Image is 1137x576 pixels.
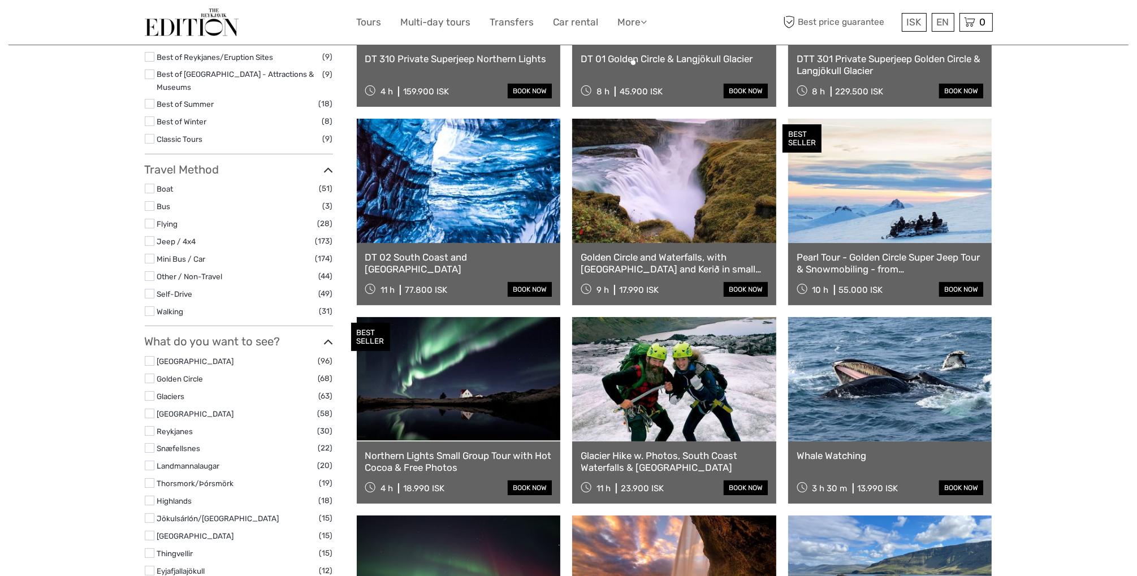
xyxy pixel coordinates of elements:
span: 0 [978,16,988,28]
span: 8 h [812,86,825,97]
button: Open LiveChat chat widget [130,18,144,31]
span: 11 h [596,483,611,493]
a: Walking [157,307,184,316]
a: Transfers [490,14,534,31]
p: We're away right now. Please check back later! [16,20,128,29]
a: book now [724,480,768,495]
span: (49) [319,287,333,300]
a: Eyjafjallajökull [157,566,205,575]
h3: Travel Method [145,163,333,176]
a: DTT 301 Private Superjeep Golden Circle & Langjökull Glacier [797,53,984,76]
a: book now [508,84,552,98]
a: Other / Non-Travel [157,272,223,281]
span: 8 h [596,86,609,97]
div: 17.990 ISK [619,285,659,295]
a: Whale Watching [797,450,984,461]
a: DT 01 Golden Circle & Langjökull Glacier [581,53,768,64]
span: 4 h [381,483,393,493]
a: book now [724,84,768,98]
span: 10 h [812,285,829,295]
a: Tours [357,14,382,31]
span: (174) [315,252,333,265]
h3: What do you want to see? [145,335,333,348]
div: 159.900 ISK [403,86,449,97]
span: (51) [319,182,333,195]
a: Best of Summer [157,99,214,109]
a: [GEOGRAPHIC_DATA] [157,531,234,540]
a: Highlands [157,496,192,505]
span: (22) [318,441,333,454]
span: (31) [319,305,333,318]
img: The Reykjavík Edition [145,8,239,36]
span: (68) [318,372,333,385]
span: 9 h [596,285,609,295]
span: 11 h [381,285,395,295]
span: (15) [319,512,333,525]
a: Thingvellir [157,549,193,558]
a: Glacier Hike w. Photos, South Coast Waterfalls & [GEOGRAPHIC_DATA] [581,450,768,473]
a: Landmannalaugar [157,461,220,470]
div: 77.800 ISK [405,285,447,295]
a: Best of [GEOGRAPHIC_DATA] - Attractions & Museums [157,70,314,92]
div: 18.990 ISK [403,483,444,493]
a: book now [508,282,552,297]
span: (9) [323,50,333,63]
span: (15) [319,547,333,560]
span: (63) [319,389,333,402]
span: (19) [319,477,333,490]
div: 13.990 ISK [858,483,898,493]
span: (44) [319,270,333,283]
a: [GEOGRAPHIC_DATA] [157,357,234,366]
span: 4 h [381,86,393,97]
a: book now [724,282,768,297]
a: Snæfellsnes [157,444,201,453]
a: Self-Drive [157,289,193,298]
a: book now [939,480,983,495]
a: Thorsmork/Þórsmörk [157,479,234,488]
a: Best of Winter [157,117,207,126]
a: [GEOGRAPHIC_DATA] [157,409,234,418]
div: BEST SELLER [351,323,390,351]
a: book now [508,480,552,495]
a: Flying [157,219,178,228]
span: (15) [319,529,333,542]
a: Jökulsárlón/[GEOGRAPHIC_DATA] [157,514,279,523]
a: Northern Lights Small Group Tour with Hot Cocoa & Free Photos [365,450,552,473]
span: 3 h 30 m [812,483,848,493]
a: Reykjanes [157,427,193,436]
span: (30) [318,425,333,438]
span: (3) [323,200,333,213]
a: Glaciers [157,392,185,401]
a: Golden Circle and Waterfalls, with [GEOGRAPHIC_DATA] and Kerið in small group [581,252,768,275]
a: Classic Tours [157,135,203,144]
span: (96) [318,354,333,367]
a: DT 02 South Coast and [GEOGRAPHIC_DATA] [365,252,552,275]
a: DT 310 Private Superjeep Northern Lights [365,53,552,64]
a: book now [939,282,983,297]
span: (173) [315,235,333,248]
span: Best price guarantee [781,13,899,32]
a: Golden Circle [157,374,204,383]
a: Best of Reykjanes/Eruption Sites [157,53,274,62]
span: (8) [322,115,333,128]
a: Bus [157,202,171,211]
div: BEST SELLER [783,124,822,153]
span: (18) [319,494,333,507]
span: (28) [318,217,333,230]
a: Mini Bus / Car [157,254,206,263]
span: (58) [318,407,333,420]
a: Multi-day tours [401,14,471,31]
a: book now [939,84,983,98]
div: 23.900 ISK [621,483,664,493]
span: (9) [323,132,333,145]
a: Boat [157,184,174,193]
a: Car rental [554,14,599,31]
span: (9) [323,68,333,81]
div: EN [932,13,954,32]
span: ISK [907,16,922,28]
div: 229.500 ISK [836,86,884,97]
div: 45.900 ISK [620,86,663,97]
a: More [618,14,647,31]
span: (20) [318,459,333,472]
span: (18) [319,97,333,110]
